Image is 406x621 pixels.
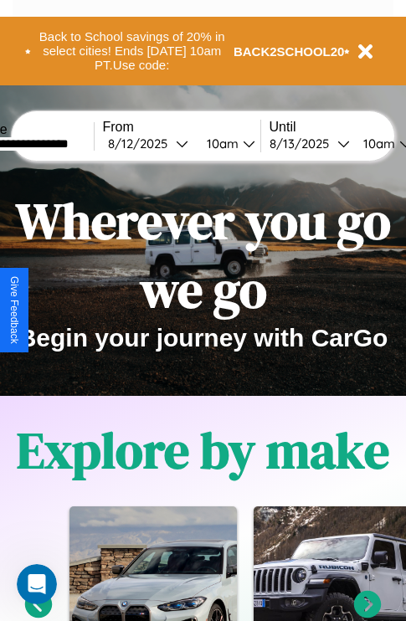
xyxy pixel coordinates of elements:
[234,44,345,59] b: BACK2SCHOOL20
[17,416,389,485] h1: Explore by make
[270,136,337,151] div: 8 / 13 / 2025
[17,564,57,604] iframe: Intercom live chat
[198,136,243,151] div: 10am
[8,276,20,344] div: Give Feedback
[193,135,260,152] button: 10am
[103,135,193,152] button: 8/12/2025
[355,136,399,151] div: 10am
[103,120,260,135] label: From
[108,136,176,151] div: 8 / 12 / 2025
[31,25,234,77] button: Back to School savings of 20% in select cities! Ends [DATE] 10am PT.Use code:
